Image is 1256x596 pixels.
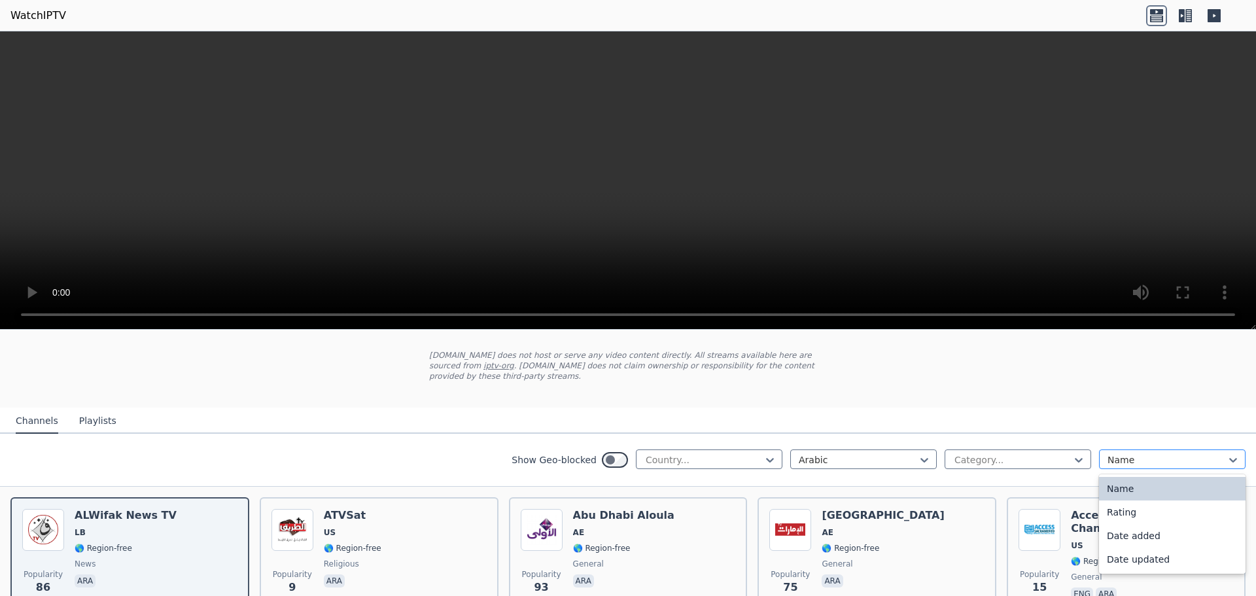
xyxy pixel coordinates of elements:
[324,574,345,587] p: ara
[1019,509,1060,551] img: Access Sacramento Channel 18
[22,509,64,551] img: ALWifak News TV
[1099,524,1246,548] div: Date added
[75,509,177,522] h6: ALWifak News TV
[822,543,879,553] span: 🌎 Region-free
[483,361,514,370] a: iptv-org
[822,509,944,522] h6: [GEOGRAPHIC_DATA]
[79,409,116,434] button: Playlists
[324,509,381,522] h6: ATVSat
[1020,569,1059,580] span: Popularity
[271,509,313,551] img: ATVSat
[288,580,296,595] span: 9
[573,509,674,522] h6: Abu Dhabi Aloula
[822,574,843,587] p: ara
[324,559,359,569] span: religious
[573,574,594,587] p: ara
[769,509,811,551] img: Abu Dhabi Emirates
[324,543,381,553] span: 🌎 Region-free
[573,559,604,569] span: general
[573,527,584,538] span: AE
[10,8,66,24] a: WatchIPTV
[36,580,50,595] span: 86
[75,574,96,587] p: ara
[771,569,810,580] span: Popularity
[24,569,63,580] span: Popularity
[1071,572,1102,582] span: general
[534,580,548,595] span: 93
[429,350,827,381] p: [DOMAIN_NAME] does not host or serve any video content directly. All streams available here are s...
[573,543,631,553] span: 🌎 Region-free
[822,559,852,569] span: general
[822,527,833,538] span: AE
[1071,509,1234,535] h6: Access Sacramento Channel 18
[75,559,96,569] span: news
[783,580,797,595] span: 75
[1099,477,1246,500] div: Name
[324,527,336,538] span: US
[16,409,58,434] button: Channels
[1099,548,1246,571] div: Date updated
[75,527,86,538] span: LB
[1099,500,1246,524] div: Rating
[512,453,597,466] label: Show Geo-blocked
[521,509,563,551] img: Abu Dhabi Aloula
[1071,556,1128,567] span: 🌎 Region-free
[273,569,312,580] span: Popularity
[522,569,561,580] span: Popularity
[75,543,132,553] span: 🌎 Region-free
[1032,580,1047,595] span: 15
[1071,540,1083,551] span: US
